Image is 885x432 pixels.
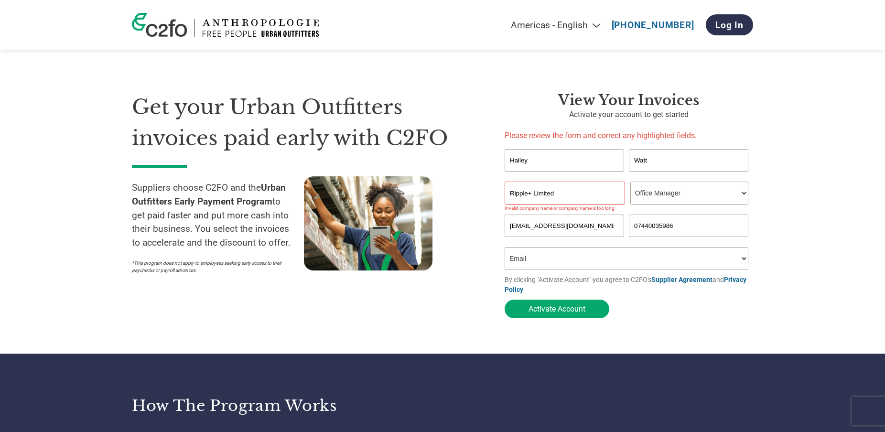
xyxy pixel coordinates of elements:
[132,259,294,274] p: *This program does not apply to employees seeking early access to their paychecks or payroll adva...
[629,238,748,243] div: Inavlid Phone Number
[132,396,431,415] h3: How the program works
[505,238,624,243] div: Inavlid Email Address
[505,92,753,109] h3: View Your Invoices
[505,109,753,120] p: Activate your account to get started
[505,130,753,141] p: Please review the form and correct any highlighted fields.
[132,182,286,207] strong: Urban Outfitters Early Payment Program
[505,149,624,172] input: First Name*
[132,13,187,37] img: c2fo logo
[629,149,748,172] input: Last Name*
[706,14,753,35] a: Log In
[505,205,748,211] div: Invalid company name or company name is too long
[132,181,304,250] p: Suppliers choose C2FO and the to get paid faster and put more cash into their business. You selec...
[202,19,319,37] img: Urban Outfitters
[505,300,609,318] button: Activate Account
[505,182,625,205] input: Your company name*
[612,20,694,31] a: [PHONE_NUMBER]
[630,182,748,205] select: Title/Role
[304,176,432,270] img: supply chain worker
[629,173,748,178] div: Invalid last name or last name is too long
[651,276,712,283] a: Supplier Agreement
[132,92,476,153] h1: Get your Urban Outfitters invoices paid early with C2FO
[505,275,753,295] p: By clicking "Activate Account" you agree to C2FO's and
[505,173,624,178] div: Invalid first name or first name is too long
[505,215,624,237] input: Invalid Email format
[629,215,748,237] input: Phone*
